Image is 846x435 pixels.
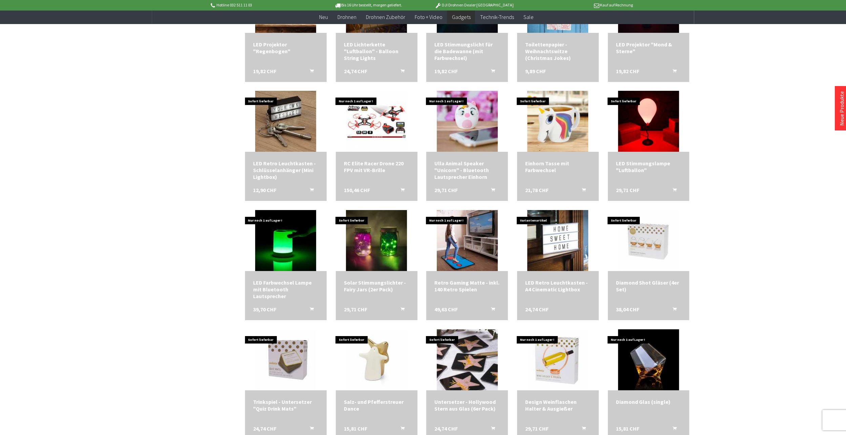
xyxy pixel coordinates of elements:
[618,91,679,152] img: LED Stimmungslampe "Luftballon"
[483,68,499,77] button: In den Warenkorb
[361,10,410,24] a: Drohnen Zubehör
[344,187,370,193] span: 150,46 CHF
[475,10,518,24] a: Technik-Trends
[434,306,458,313] span: 49,63 CHF
[434,279,500,293] a: Retro Gaming Matte - inkl. 140 Retro Spielen 49,63 CHF In den Warenkorb
[392,68,409,77] button: In den Warenkorb
[253,279,318,299] div: LED Farbwechsel Lampe mit Bluetooth Lautsprecher
[447,10,475,24] a: Gadgets
[483,306,499,315] button: In den Warenkorb
[421,1,527,9] p: DJI Drohnen Dealer [GEOGRAPHIC_DATA]
[434,41,500,61] a: LED Stimmungslicht für die Badewanne (mit Farbwechsel) 19,82 CHF In den Warenkorb
[346,210,407,271] img: Solar Stimmungslichter - Fairy Jars (2er Pack)
[415,14,442,20] span: Foto + Video
[253,68,276,75] span: 19,82 CHF
[483,425,499,434] button: In den Warenkorb
[302,68,318,77] button: In den Warenkorb
[616,398,681,405] a: Diamond Glas (single) 15,81 CHF In den Warenkorb
[434,160,500,180] a: Ulla Animal Speaker "Unicorn" - Bluetooth Lautsprecher Einhorn 29,71 CHF In den Warenkorb
[480,14,514,20] span: Technik-Trends
[366,14,405,20] span: Drohnen Zubehör
[664,187,680,195] button: In den Warenkorb
[434,160,500,180] div: Ulla Animal Speaker "Unicorn" - Bluetooth Lautsprecher Einhorn
[344,41,409,61] a: LED Lichterkette "Luftballon" - Balloon String Lights 24,74 CHF In den Warenkorb
[483,187,499,195] button: In den Warenkorb
[253,398,318,412] a: Trinkspiel - Untersetzer "Quiz Drink Mats" 24,74 CHF In den Warenkorb
[253,41,318,55] a: LED Projektor "Regenbogen" 19,82 CHF In den Warenkorb
[434,398,500,412] div: Untersetzer - Hollywood Stern aus Glas (6er Pack)
[518,10,538,24] a: Sale
[255,210,316,271] img: LED Farbwechsel Lampe mit Bluetooth Lautsprecher
[525,187,549,193] span: 21,78 CHF
[618,210,679,271] img: Diamond Shot Gläser (4er Set)
[437,210,498,271] img: Retro Gaming Matte - inkl. 140 Retro Spielen
[302,425,318,434] button: In den Warenkorb
[838,91,845,126] a: Neue Produkte
[209,1,315,9] p: Hotline 032 511 11 03
[302,187,318,195] button: In den Warenkorb
[333,10,361,24] a: Drohnen
[344,160,409,173] a: RC Elite Racer Drone 220 FPV mit VR-Brille 150,46 CHF In den Warenkorb
[527,91,588,152] img: Einhorn Tasse mit Farbwechsel
[527,329,588,390] img: Design Weinflaschen Halter & Ausgießer
[344,398,409,412] div: Salz- und Pfefferstreuer Dance
[253,425,276,432] span: 24,74 CHF
[410,10,447,24] a: Foto + Video
[664,306,680,315] button: In den Warenkorb
[344,306,367,313] span: 29,71 CHF
[523,14,533,20] span: Sale
[527,1,633,9] p: Kauf auf Rechnung
[346,329,407,390] img: Salz- und Pfefferstreuer Dance
[253,306,276,313] span: 39,70 CHF
[344,160,409,173] div: RC Elite Racer Drone 220 FPV mit VR-Brille
[525,306,549,313] span: 24,74 CHF
[616,279,681,293] div: Diamond Shot Gläser (4er Set)
[527,210,588,271] img: LED Retro Leuchtkasten - A4 Cinematic Lightbox
[525,68,546,75] span: 9,89 CHF
[452,14,470,20] span: Gadgets
[392,187,409,195] button: In den Warenkorb
[434,398,500,412] a: Untersetzer - Hollywood Stern aus Glas (6er Pack) 24,74 CHF In den Warenkorb
[437,91,498,152] img: Ulla Animal Speaker "Unicorn" - Bluetooth Lautsprecher Einhorn
[616,306,639,313] span: 38,04 CHF
[253,398,318,412] div: Trinkspiel - Untersetzer "Quiz Drink Mats"
[434,41,500,61] div: LED Stimmungslicht für die Badewanne (mit Farbwechsel)
[344,398,409,412] a: Salz- und Pfefferstreuer Dance 15,81 CHF In den Warenkorb
[319,14,328,20] span: Neu
[344,41,409,61] div: LED Lichterkette "Luftballon" - Balloon String Lights
[616,279,681,293] a: Diamond Shot Gläser (4er Set) 38,04 CHF In den Warenkorb
[525,425,549,432] span: 29,71 CHF
[346,91,407,152] img: RC Elite Racer Drone 220 FPV mit VR-Brille
[314,10,333,24] a: Neu
[434,187,458,193] span: 29,71 CHF
[255,329,316,390] img: Trinkspiel - Untersetzer "Quiz Drink Mats"
[616,41,681,55] a: LED Projektor "Mond & Sterne" 19,82 CHF In den Warenkorb
[525,41,591,61] a: Toilettenpapier - Weihnachtswitze (Christmas Jokes) 9,89 CHF
[434,279,500,293] div: Retro Gaming Matte - inkl. 140 Retro Spielen
[525,160,591,173] a: Einhorn Tasse mit Farbwechsel 21,78 CHF In den Warenkorb
[525,41,591,61] div: Toilettenpapier - Weihnachtswitze (Christmas Jokes)
[664,425,680,434] button: In den Warenkorb
[344,425,367,432] span: 15,81 CHF
[392,425,409,434] button: In den Warenkorb
[525,279,591,293] a: LED Retro Leuchtkasten - A4 Cinematic Lightbox 24,74 CHF
[337,14,356,20] span: Drohnen
[616,160,681,173] a: LED Stimmungslampe "Luftballon" 29,71 CHF In den Warenkorb
[392,306,409,315] button: In den Warenkorb
[253,41,318,55] div: LED Projektor "Regenbogen"
[253,160,318,180] a: LED Retro Leuchtkasten - Schlüsselanhänger (Mini Lightbox) 12,90 CHF In den Warenkorb
[525,160,591,173] div: Einhorn Tasse mit Farbwechsel
[315,1,421,9] p: Bis 16 Uhr bestellt, morgen geliefert.
[616,187,639,193] span: 29,71 CHF
[344,279,409,293] a: Solar Stimmungslichter - Fairy Jars (2er Pack) 29,71 CHF In den Warenkorb
[618,329,679,390] img: Diamond Glas
[616,41,681,55] div: LED Projektor "Mond & Sterne"
[253,160,318,180] div: LED Retro Leuchtkasten - Schlüsselanhänger (Mini Lightbox)
[344,279,409,293] div: Solar Stimmungslichter - Fairy Jars (2er Pack)
[616,160,681,173] div: LED Stimmungslampe "Luftballon"
[434,68,458,75] span: 19,82 CHF
[525,398,591,412] div: Design Weinflaschen Halter & Ausgießer
[525,398,591,412] a: Design Weinflaschen Halter & Ausgießer 29,71 CHF In den Warenkorb
[525,279,591,293] div: LED Retro Leuchtkasten - A4 Cinematic Lightbox
[344,68,367,75] span: 24,74 CHF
